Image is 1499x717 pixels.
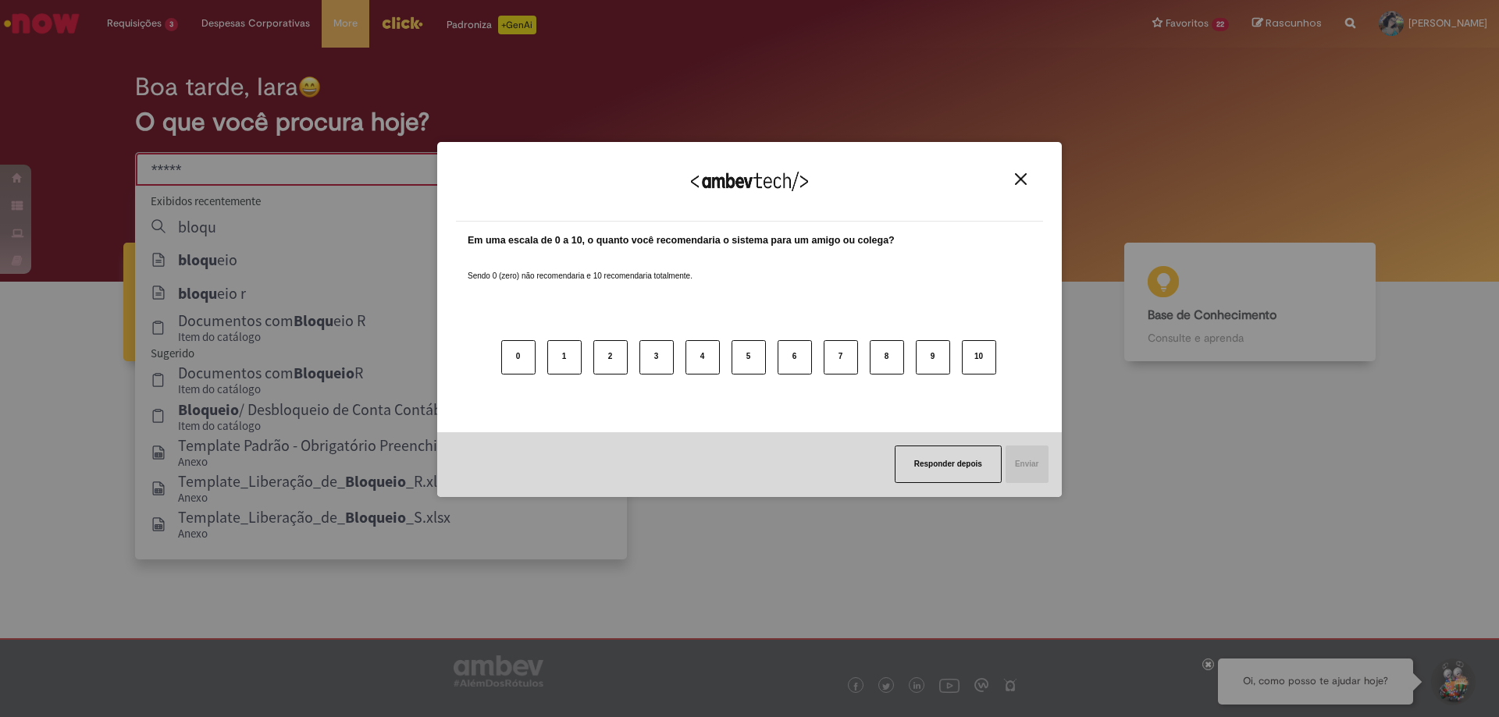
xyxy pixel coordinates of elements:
button: 6 [778,340,812,374]
button: 5 [732,340,766,374]
button: Responder depois [895,445,1002,483]
button: Close [1010,172,1031,186]
button: 4 [685,340,720,374]
button: 0 [501,340,536,374]
label: Em uma escala de 0 a 10, o quanto você recomendaria o sistema para um amigo ou colega? [468,233,895,248]
button: 2 [593,340,628,374]
button: 9 [916,340,950,374]
button: 8 [870,340,904,374]
button: 7 [824,340,858,374]
img: Close [1015,173,1027,185]
button: 1 [547,340,582,374]
img: Logo Ambevtech [691,172,808,191]
label: Sendo 0 (zero) não recomendaria e 10 recomendaria totalmente. [468,252,693,282]
button: 10 [962,340,996,374]
button: 3 [639,340,674,374]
